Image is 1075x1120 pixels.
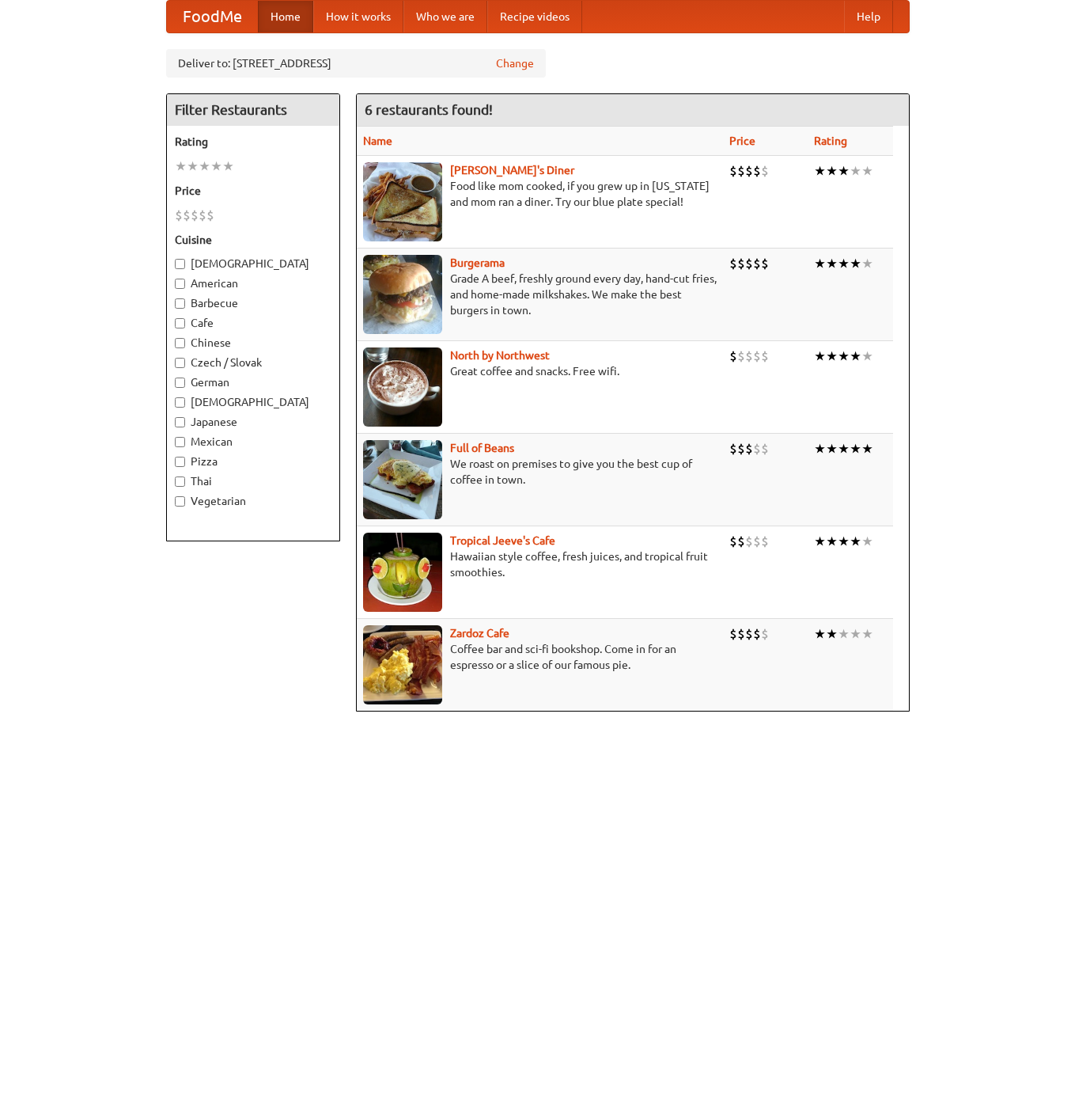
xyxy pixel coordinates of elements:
[175,374,331,390] label: German
[826,625,838,643] li: ★
[753,162,761,180] li: $
[175,437,185,447] input: Mexican
[175,496,185,507] input: Vegetarian
[838,162,850,180] li: ★
[761,533,769,550] li: $
[175,378,185,388] input: German
[761,440,769,457] li: $
[175,358,185,368] input: Czech / Slovak
[175,295,331,311] label: Barbecue
[175,232,331,248] h5: Cuisine
[175,417,185,427] input: Japanese
[761,347,769,365] li: $
[761,162,769,180] li: $
[363,625,442,704] img: zardoz.jpg
[753,255,761,272] li: $
[850,255,861,272] li: ★
[814,135,847,147] a: Rating
[745,255,753,272] li: $
[729,625,737,643] li: $
[175,473,331,489] label: Thai
[737,625,745,643] li: $
[175,259,185,269] input: [DEMOGRAPHIC_DATA]
[753,347,761,365] li: $
[175,394,331,410] label: [DEMOGRAPHIC_DATA]
[175,318,185,328] input: Cafe
[313,1,403,32] a: How it works
[450,256,505,269] a: Burgerama
[826,255,838,272] li: ★
[729,347,737,365] li: $
[175,338,185,348] input: Chinese
[450,164,574,177] b: [PERSON_NAME]'s Diner
[199,158,210,175] li: ★
[175,279,185,289] input: American
[753,533,761,550] li: $
[363,641,717,673] p: Coffee bar and sci-fi bookshop. Come in for an espresso or a slice of our famous pie.
[175,158,187,175] li: ★
[814,440,826,457] li: ★
[745,533,753,550] li: $
[363,549,717,580] p: Hawaiian style coffee, fresh juices, and tropical fruit smoothies.
[753,625,761,643] li: $
[761,255,769,272] li: $
[175,315,331,331] label: Cafe
[450,627,509,640] a: Zardoz Cafe
[166,49,546,78] div: Deliver to: [STREET_ADDRESS]
[850,440,861,457] li: ★
[850,625,861,643] li: ★
[175,493,331,509] label: Vegetarian
[167,1,258,32] a: FoodMe
[210,158,222,175] li: ★
[737,255,745,272] li: $
[363,440,442,519] img: beans.jpg
[175,256,331,271] label: [DEMOGRAPHIC_DATA]
[814,533,826,550] li: ★
[450,349,550,362] a: North by Northwest
[844,1,893,32] a: Help
[183,207,191,224] li: $
[167,94,339,126] h4: Filter Restaurants
[403,1,487,32] a: Who we are
[175,183,331,199] h5: Price
[850,347,861,365] li: ★
[814,162,826,180] li: ★
[729,135,755,147] a: Price
[363,271,717,318] p: Grade A beef, freshly ground every day, hand-cut fries, and home-made milkshakes. We make the bes...
[838,625,850,643] li: ★
[363,347,442,427] img: north.jpg
[729,255,737,272] li: $
[745,162,753,180] li: $
[861,347,873,365] li: ★
[191,207,199,224] li: $
[175,207,183,224] li: $
[850,533,861,550] li: ★
[206,207,214,224] li: $
[222,158,234,175] li: ★
[729,440,737,457] li: $
[175,434,331,450] label: Mexican
[450,442,514,454] a: Full of Beans
[826,440,838,457] li: ★
[729,533,737,550] li: $
[175,397,185,408] input: [DEMOGRAPHIC_DATA]
[838,440,850,457] li: ★
[814,255,826,272] li: ★
[363,456,717,488] p: We roast on premises to give you the best cup of coffee in town.
[363,178,717,210] p: Food like mom cooked, if you grew up in [US_STATE] and mom ran a diner. Try our blue plate special!
[450,534,555,547] a: Tropical Jeeve's Cafe
[175,476,185,487] input: Thai
[745,440,753,457] li: $
[826,162,838,180] li: ★
[838,255,850,272] li: ★
[838,533,850,550] li: ★
[175,298,185,309] input: Barbecue
[363,162,442,241] img: sallys.jpg
[737,533,745,550] li: $
[745,347,753,365] li: $
[175,275,331,291] label: American
[814,625,826,643] li: ★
